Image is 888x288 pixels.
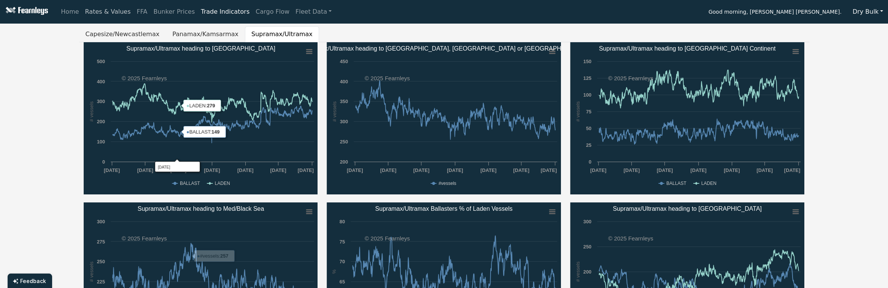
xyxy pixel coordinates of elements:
[701,181,716,186] text: LADEN
[97,99,105,104] text: 300
[97,119,105,124] text: 200
[608,75,653,81] text: © 2025 Fearnleys
[365,235,410,242] text: © 2025 Fearnleys
[197,253,228,259] text: #vessels:
[126,45,275,52] text: Supramax/Ultramax heading to [GEOGRAPHIC_DATA]
[375,205,513,212] text: Supramax/Ultramax Ballasters % of Laden Vessels
[608,235,653,242] text: © 2025 Fearnleys
[586,109,591,115] text: 75
[347,167,363,173] text: [DATE]
[97,219,105,224] text: 300
[300,45,588,52] text: Supramax/Ultramax heading to [GEOGRAPHIC_DATA], [GEOGRAPHIC_DATA] or [GEOGRAPHIC_DATA]
[784,167,800,173] text: [DATE]
[583,269,591,275] text: 200
[122,235,167,242] text: © 2025 Fearnleys
[438,181,456,186] text: #vessels
[214,181,230,186] text: LADEN
[253,4,292,19] a: Cargo Flow
[97,279,105,285] text: 225
[757,167,773,173] text: [DATE]
[245,26,319,42] button: Supramax/Ultramax
[82,4,134,19] a: Rates & Values
[158,165,170,169] tspan: [DATE]
[599,45,776,52] text: Supramax/Ultramax heading to [GEOGRAPHIC_DATA] Continent
[691,167,707,173] text: [DATE]
[583,244,591,250] text: 250
[97,239,105,245] text: 275
[211,129,219,135] tspan: 149
[150,4,198,19] a: Bunker Prices
[137,205,264,212] text: Supramax/Ultramax heading to Med/Black Sea
[447,167,463,173] text: [DATE]
[613,205,762,212] text: Supramax/Ultramax heading to [GEOGRAPHIC_DATA]
[97,259,105,264] text: 250
[583,75,591,81] text: 125
[624,167,640,173] text: [DATE]
[186,103,189,108] tspan: ●
[332,101,337,121] text: # vessels
[237,167,253,173] text: [DATE]
[340,119,348,124] text: 300
[79,26,166,42] button: Capesize/Newcastlemax
[589,159,591,165] text: 0
[583,92,591,98] text: 100
[97,59,105,64] text: 500
[380,167,396,173] text: [DATE]
[97,79,105,84] text: 400
[480,167,496,173] text: [DATE]
[292,4,335,19] a: Fleet Data
[724,167,740,173] text: [DATE]
[657,167,673,173] text: [DATE]
[102,159,105,165] text: 0
[122,75,167,81] text: © 2025 Fearnleys
[197,253,200,259] tspan: ●
[220,253,228,259] tspan: 257
[708,6,842,19] span: Good morning, [PERSON_NAME] [PERSON_NAME].
[327,42,561,194] svg: Supramax/Ultramax heading to Australia, Indonesia or South Africa
[103,167,119,173] text: [DATE]
[541,167,557,173] text: [DATE]
[586,126,591,131] text: 50
[583,59,591,64] text: 150
[583,219,591,224] text: 300
[340,239,345,245] text: 75
[297,167,313,173] text: [DATE]
[4,7,48,16] img: Fearnleys Logo
[570,42,804,194] svg: Supramax/Ultramax heading to Europe Continent
[207,103,214,108] tspan: 279
[340,259,345,264] text: 70
[590,167,606,173] text: [DATE]
[137,167,153,173] text: [DATE]
[340,59,348,64] text: 450
[340,219,345,224] text: 80
[848,5,888,19] button: Dry Bulk
[340,139,348,145] text: 250
[365,75,410,81] text: © 2025 Fearnleys
[331,269,337,274] text: %
[666,181,686,186] text: BALLAST
[84,42,318,194] svg: Supramax/Ultramax heading to China
[340,79,348,84] text: 400
[88,261,94,282] text: # vessels
[270,167,286,173] text: [DATE]
[166,26,245,42] button: Panamax/Kamsarmax
[586,142,591,148] text: 25
[186,129,189,135] tspan: ●
[198,4,253,19] a: Trade Indicators
[413,167,429,173] text: [DATE]
[575,261,581,282] text: # vessels
[340,159,348,165] text: 200
[88,101,94,121] text: # vessels
[180,181,200,186] text: BALLAST
[513,167,529,173] text: [DATE]
[58,4,82,19] a: Home
[97,139,105,145] text: 100
[204,167,220,173] text: [DATE]
[340,279,345,285] text: 65
[134,4,151,19] a: FFA
[186,103,215,108] text: LADEN:
[340,99,348,104] text: 350
[575,101,581,121] text: # vessels
[186,129,219,135] text: BALLAST:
